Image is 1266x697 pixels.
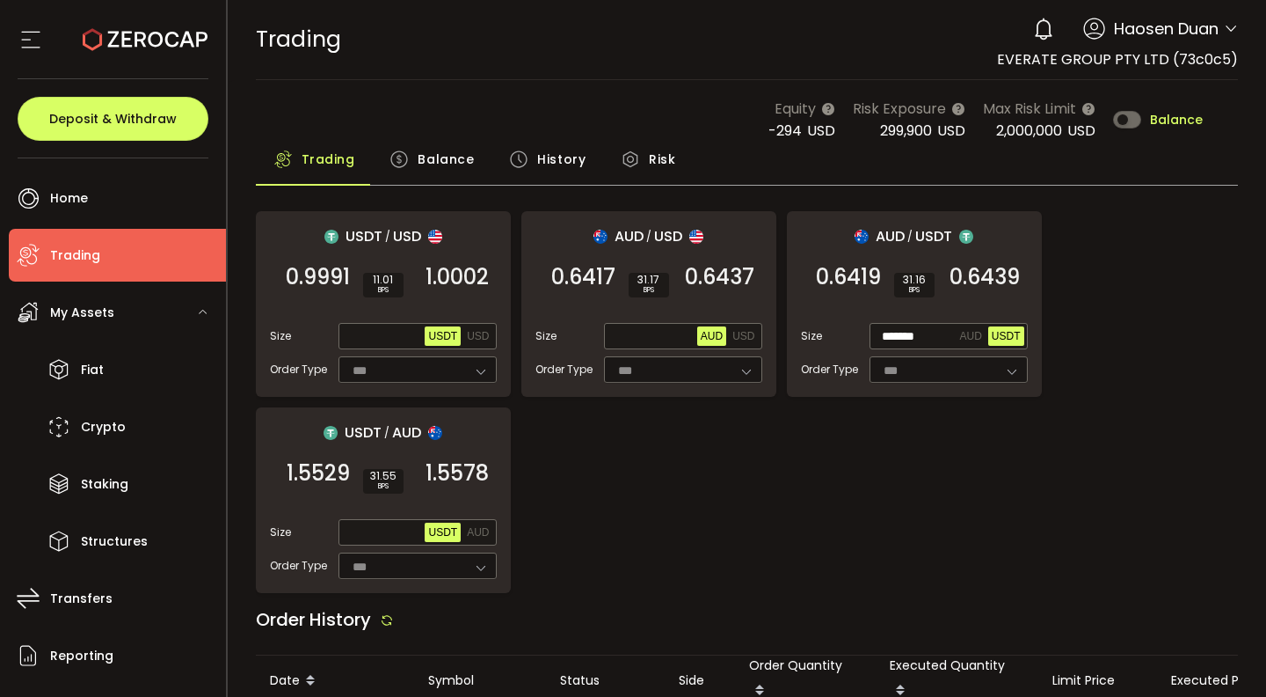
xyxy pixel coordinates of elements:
span: Equity [775,98,816,120]
span: Size [270,525,291,540]
span: AUD [467,526,489,539]
button: Deposit & Withdraw [18,97,208,141]
span: 0.6439 [949,268,1020,286]
i: BPS [901,285,928,296]
span: Trading [50,243,100,268]
img: aud_portfolio.svg [855,230,869,244]
span: EVERATE GROUP PTY LTD (73c0c5) [997,49,1238,70]
span: Transfers [50,586,113,612]
span: 0.6437 [685,268,754,286]
span: USD [393,225,421,247]
img: aud_portfolio.svg [593,230,608,244]
img: usd_portfolio.svg [428,230,442,244]
span: Size [801,328,822,344]
span: 299,900 [880,121,932,141]
em: / [384,425,389,441]
div: Side [665,671,735,691]
button: AUD [463,523,492,542]
span: 31.17 [636,275,662,285]
span: 31.55 [370,471,397,481]
span: 0.6417 [551,268,615,286]
span: USD [807,121,835,141]
button: USDT [425,326,461,346]
span: 0.9991 [286,268,350,286]
span: USD [732,330,754,342]
span: AUD [701,330,723,342]
span: AUD [615,225,644,247]
div: Date [256,666,414,696]
span: Size [535,328,557,344]
span: Staking [81,472,128,497]
span: 31.16 [901,275,928,285]
button: AUD [697,326,726,346]
span: Home [50,186,88,211]
span: My Assets [50,300,114,326]
i: BPS [370,481,397,492]
button: USDT [988,326,1024,346]
div: Status [546,671,665,691]
img: usdt_portfolio.svg [324,426,338,440]
span: Risk [649,142,675,177]
span: 1.5578 [426,465,489,482]
span: USDT [428,330,457,342]
em: / [646,229,651,245]
em: / [385,229,390,245]
span: 11.01 [370,275,397,285]
div: Symbol [414,671,546,691]
span: Order Type [801,362,858,378]
img: aud_portfolio.svg [428,426,442,440]
em: / [907,229,913,245]
span: 2,000,000 [996,121,1062,141]
span: -294 [768,121,802,141]
span: Deposit & Withdraw [49,113,177,125]
button: USD [463,326,492,346]
span: Crypto [81,415,126,440]
span: History [537,142,586,177]
span: USDT [346,225,382,247]
span: 1.0002 [426,268,489,286]
span: Order Type [270,558,327,574]
button: AUD [956,326,985,346]
span: AUD [876,225,905,247]
span: Haosen Duan [1114,17,1219,40]
span: Size [270,328,291,344]
span: AUD [392,422,421,444]
span: USD [654,225,682,247]
span: Fiat [81,357,104,383]
span: Max Risk Limit [983,98,1076,120]
img: usd_portfolio.svg [689,230,703,244]
i: BPS [636,285,662,296]
span: 1.5529 [287,465,350,482]
span: Reporting [50,643,113,669]
span: USD [937,121,965,141]
span: USDT [915,225,952,247]
span: Risk Exposure [853,98,946,120]
span: Order Type [535,362,593,378]
span: 0.6419 [816,268,881,286]
span: Trading [256,24,341,55]
button: USD [729,326,758,346]
div: Limit Price [1038,671,1157,691]
span: USD [1067,121,1095,141]
span: Trading [302,142,355,177]
span: Balance [418,142,474,177]
span: USDT [345,422,382,444]
img: usdt_portfolio.svg [959,230,973,244]
span: Structures [81,529,148,554]
span: Order Type [270,362,327,378]
img: usdt_portfolio.svg [324,230,338,244]
span: Order History [256,607,371,632]
span: USD [467,330,489,342]
span: AUD [959,330,981,342]
iframe: Chat Widget [1057,507,1266,697]
button: USDT [425,523,461,542]
span: USDT [428,526,457,539]
span: USDT [992,330,1021,342]
span: Balance [1150,114,1203,126]
i: BPS [370,285,397,296]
